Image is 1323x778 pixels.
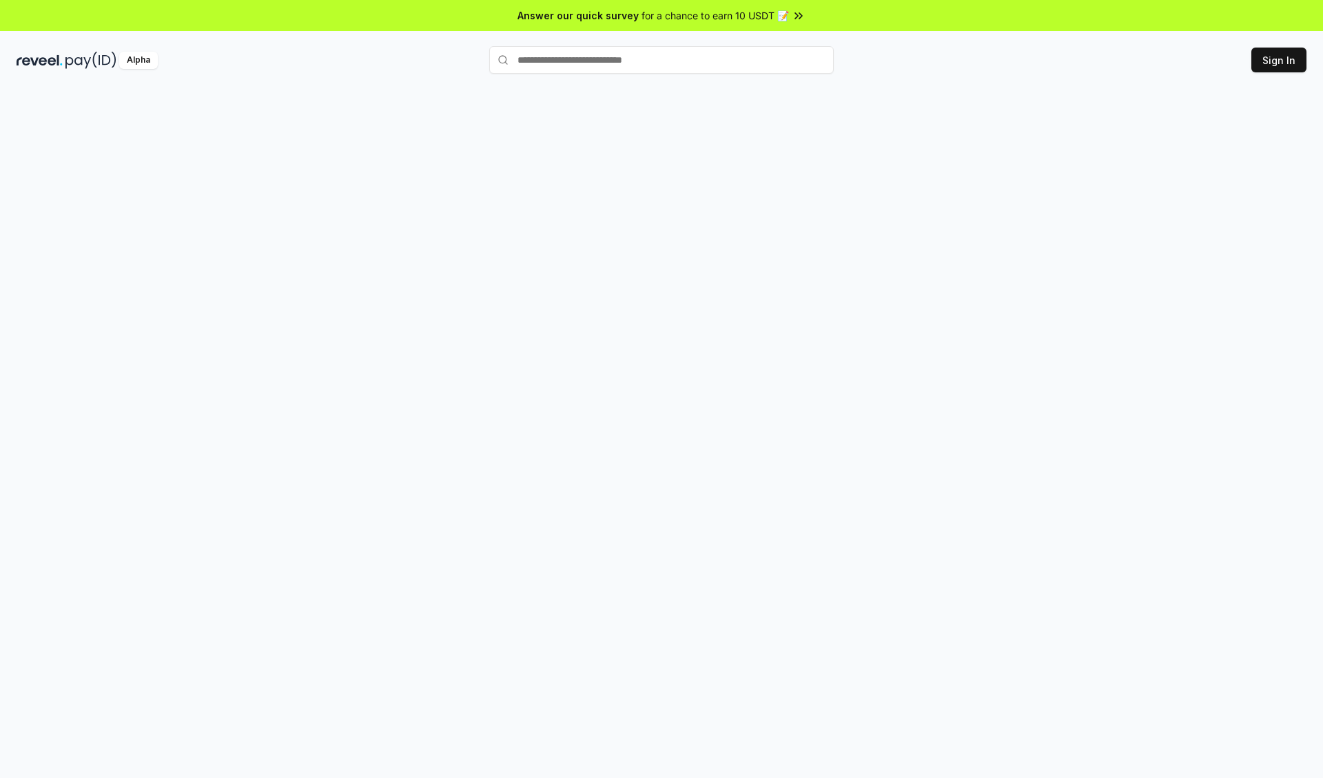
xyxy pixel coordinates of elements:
span: Answer our quick survey [517,8,639,23]
img: pay_id [65,52,116,69]
button: Sign In [1251,48,1306,72]
img: reveel_dark [17,52,63,69]
div: Alpha [119,52,158,69]
span: for a chance to earn 10 USDT 📝 [642,8,789,23]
